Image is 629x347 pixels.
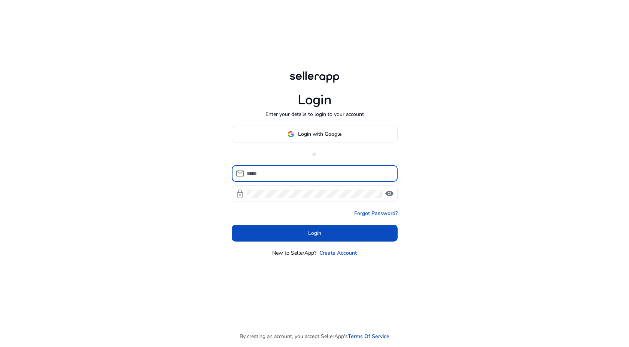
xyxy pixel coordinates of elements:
[288,131,294,138] img: google-logo.svg
[236,189,244,198] span: lock
[232,150,398,158] p: or
[236,169,244,178] span: mail
[232,126,398,142] button: Login with Google
[354,209,398,217] a: Forgot Password?
[348,332,389,340] a: Terms Of Service
[298,92,332,108] h1: Login
[385,189,394,198] span: visibility
[298,130,341,138] span: Login with Google
[232,225,398,242] button: Login
[308,229,321,237] span: Login
[319,249,357,257] a: Create Account
[272,249,316,257] p: New to SellerApp?
[265,110,364,118] p: Enter your details to login to your account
